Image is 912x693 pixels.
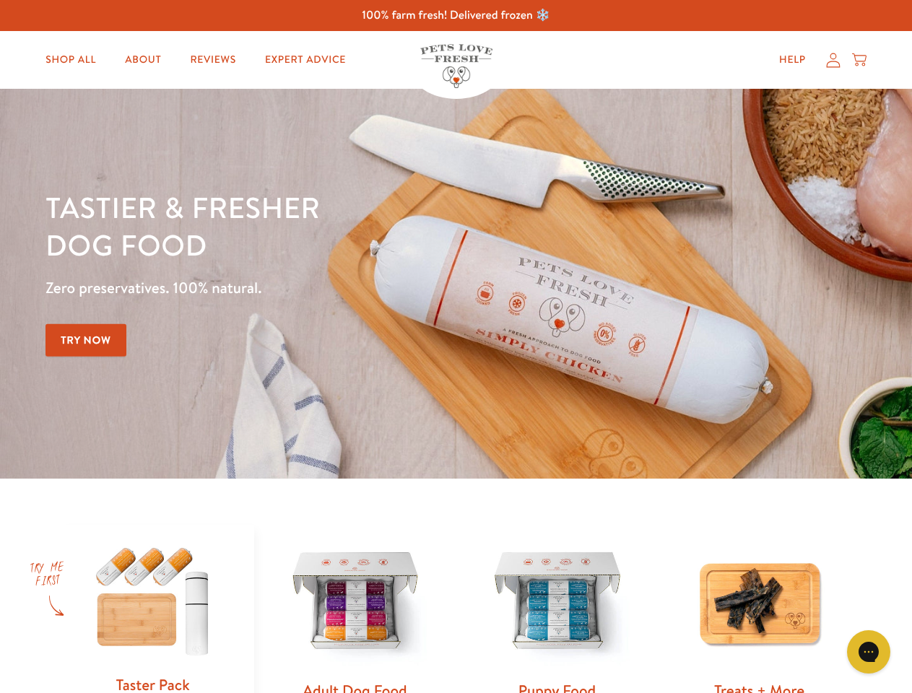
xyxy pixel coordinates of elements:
[420,44,492,88] img: Pets Love Fresh
[840,625,898,679] iframe: Gorgias live chat messenger
[45,188,593,263] h1: Tastier & fresher dog food
[253,45,357,74] a: Expert Advice
[45,275,593,301] p: Zero preservatives. 100% natural.
[768,45,817,74] a: Help
[178,45,247,74] a: Reviews
[34,45,108,74] a: Shop All
[113,45,173,74] a: About
[45,324,126,357] a: Try Now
